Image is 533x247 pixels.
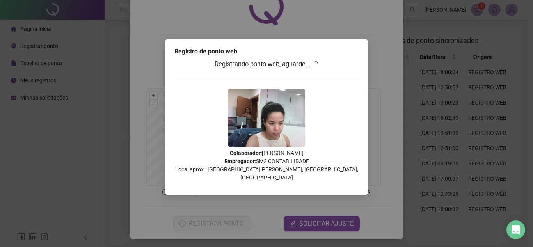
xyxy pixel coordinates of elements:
strong: Colaborador [230,150,261,156]
div: Registro de ponto web [174,47,359,56]
p: : [PERSON_NAME] : SM2 CONTABILIDADE Local aprox.: [GEOGRAPHIC_DATA][PERSON_NAME], [GEOGRAPHIC_DAT... [174,149,359,182]
div: Open Intercom Messenger [506,220,525,239]
h3: Registrando ponto web, aguarde... [174,59,359,69]
span: loading [311,60,319,68]
img: 9k= [228,89,305,147]
strong: Empregador [224,158,255,164]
